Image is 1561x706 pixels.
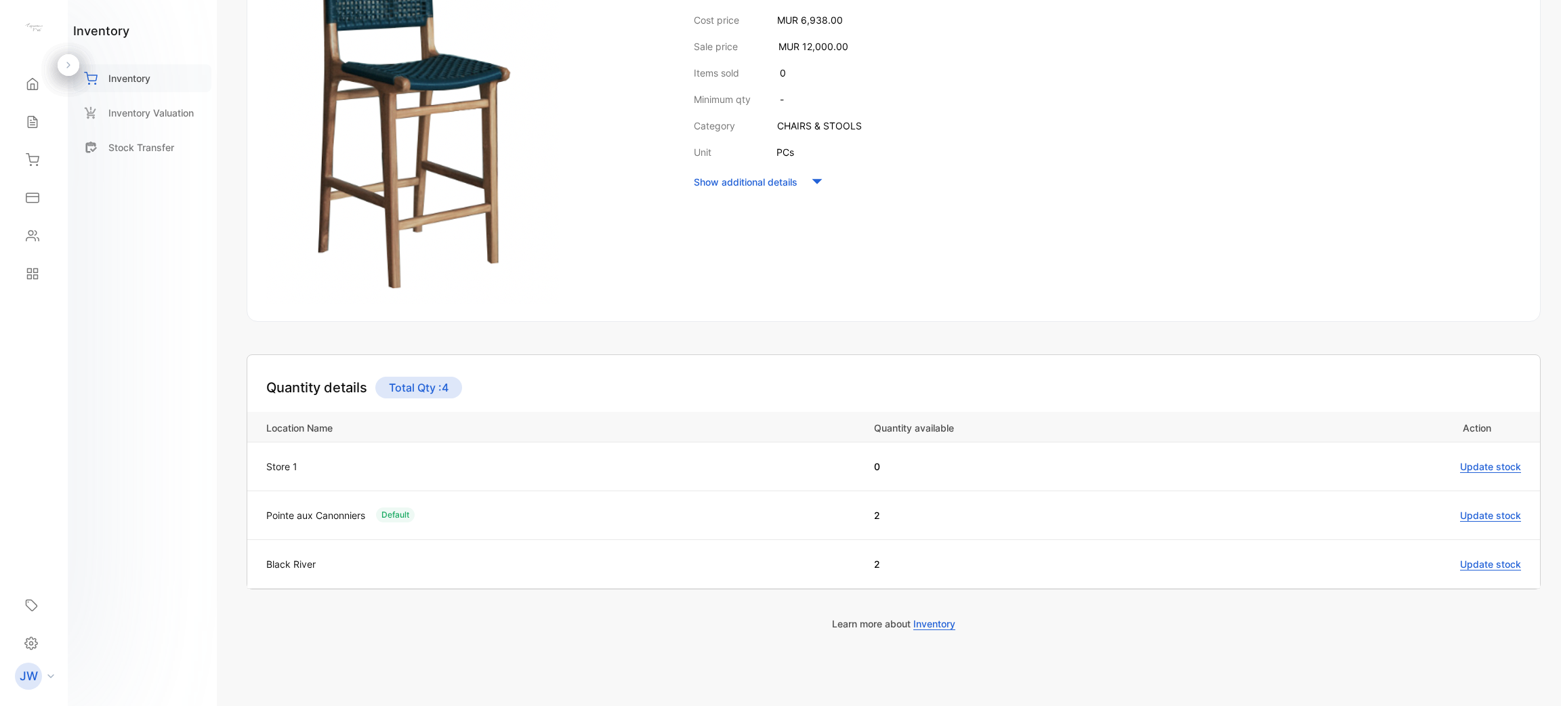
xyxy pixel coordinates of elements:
p: Store 1 [266,459,297,474]
span: MUR 12,000.00 [778,41,848,52]
p: CHAIRS & STOOLS [777,119,862,133]
p: Category [694,119,735,133]
span: Update stock [1460,510,1521,522]
p: 0 [874,459,1225,474]
span: Update stock [1460,558,1521,570]
p: 2 [874,508,1225,522]
p: Pointe aux Canonniers [266,508,365,522]
p: Cost price [694,13,739,27]
p: Learn more about [247,617,1541,631]
p: Total Qty : 4 [375,377,462,398]
p: Action [1244,419,1491,435]
h4: Quantity details [266,377,367,398]
h1: inventory [73,22,129,40]
p: Sale price [694,39,738,54]
p: 2 [874,557,1225,571]
span: MUR 6,938.00 [777,14,843,26]
p: Inventory [108,71,150,85]
p: Stock Transfer [108,140,174,154]
p: Black River [266,557,316,571]
p: Minimum qty [694,92,751,106]
p: Show additional details [694,175,797,189]
img: logo [24,18,44,38]
p: Items sold [694,66,739,80]
a: Stock Transfer [73,133,211,161]
p: JW [20,667,38,685]
a: Inventory [73,64,211,92]
button: Open LiveChat chat widget [11,5,51,46]
a: Inventory Valuation [73,99,211,127]
span: Update stock [1460,461,1521,473]
p: Location Name [266,419,860,435]
p: 0 [780,66,786,80]
div: Default [376,507,415,522]
p: PCs [776,145,794,159]
p: Quantity available [874,419,1225,435]
p: Unit [694,145,711,159]
p: - [780,92,784,106]
p: Inventory Valuation [108,106,194,120]
span: Inventory [913,618,955,630]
